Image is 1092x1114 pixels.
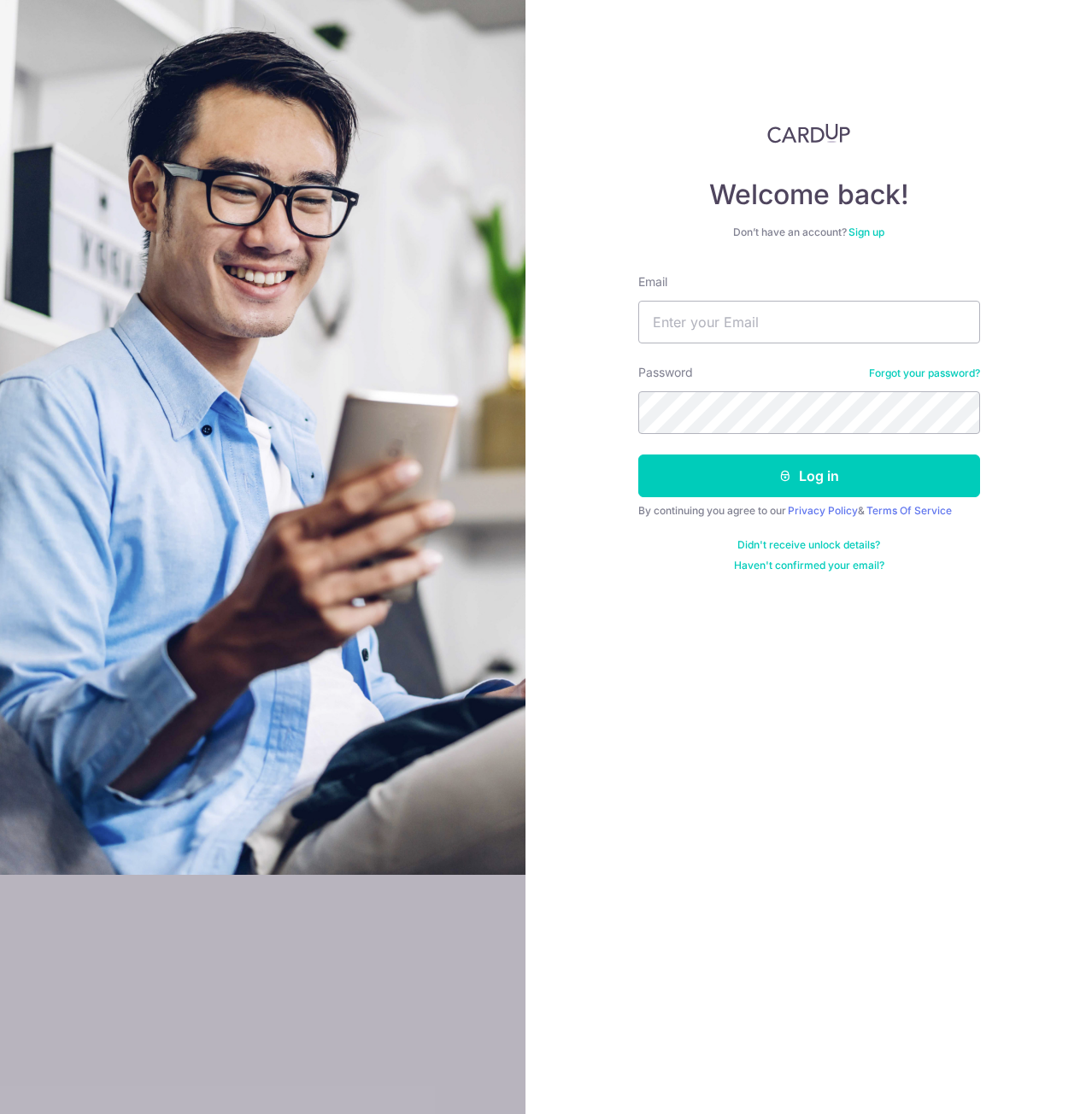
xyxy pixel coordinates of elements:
[638,273,667,290] label: Email
[638,226,980,239] div: Don’t have an account?
[866,504,952,517] a: Terms Of Service
[638,301,980,343] input: Enter your Email
[848,226,884,238] a: Sign up
[638,178,980,212] h4: Welcome back!
[734,559,884,572] a: Haven't confirmed your email?
[767,123,851,144] img: CardUp Logo
[869,366,980,380] a: Forgot your password?
[638,504,980,518] div: By continuing you agree to our &
[638,364,693,381] label: Password
[638,454,980,497] button: Log in
[788,504,858,517] a: Privacy Policy
[737,538,880,552] a: Didn't receive unlock details?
